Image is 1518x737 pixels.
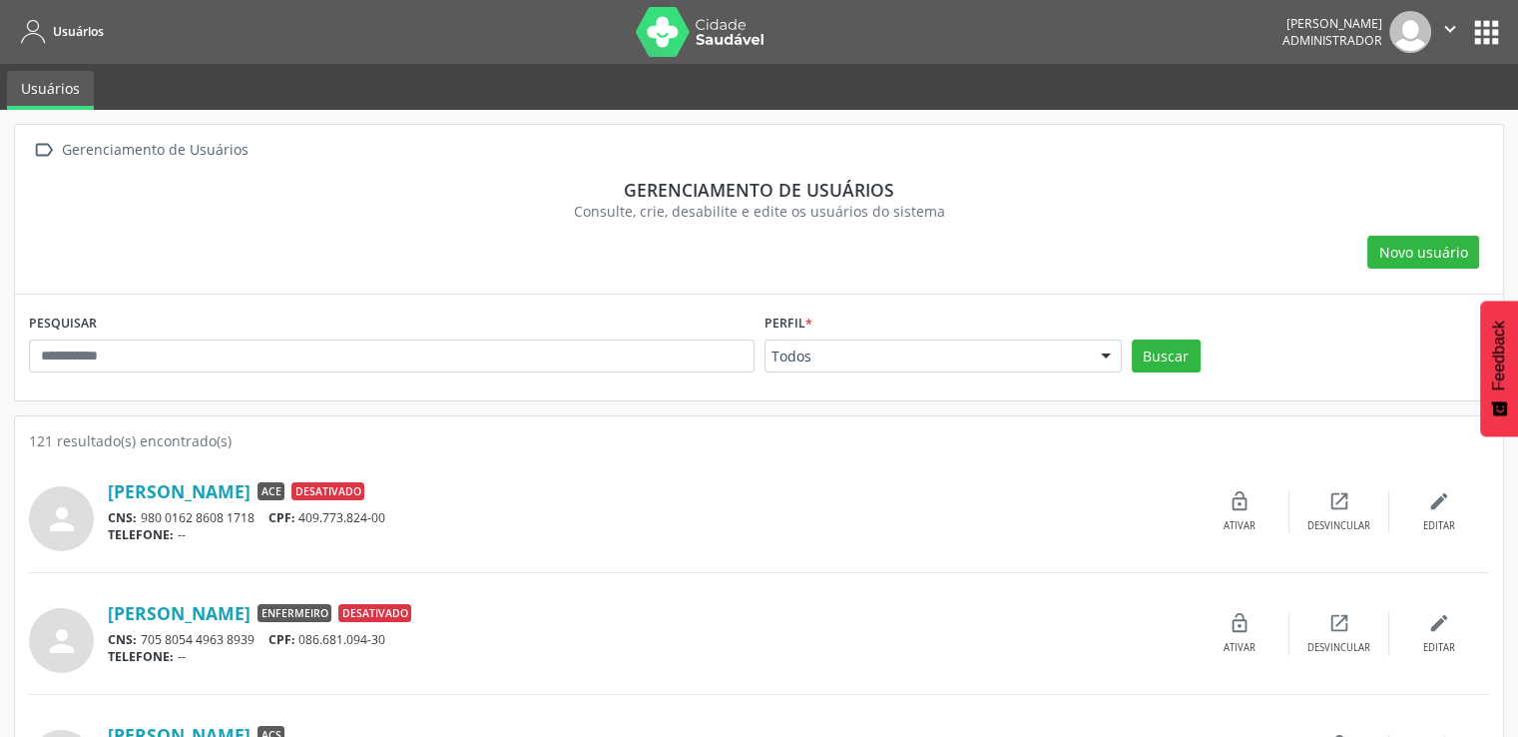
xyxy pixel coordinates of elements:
[1282,15,1382,32] div: [PERSON_NAME]
[108,526,1190,543] div: --
[43,201,1475,222] div: Consulte, crie, desabilite e edite os usuários do sistema
[1428,490,1450,512] i: edit
[108,648,1190,665] div: --
[338,604,411,622] span: Desativado
[108,631,137,648] span: CNS:
[1431,11,1469,53] button: 
[7,71,94,110] a: Usuários
[291,482,364,500] span: Desativado
[1439,18,1461,40] i: 
[14,15,104,48] a: Usuários
[29,136,252,165] a:  Gerenciamento de Usuários
[1490,321,1508,390] span: Feedback
[268,631,295,648] span: CPF:
[108,631,1190,648] div: 705 8054 4963 8939 086.681.094-30
[1229,612,1251,634] i: lock_open
[44,623,80,659] i: person
[53,23,104,40] span: Usuários
[108,480,251,502] a: [PERSON_NAME]
[257,604,331,622] span: Enfermeiro
[257,482,284,500] span: ACE
[1389,11,1431,53] img: img
[1132,340,1201,373] button: Buscar
[1423,519,1455,533] div: Editar
[44,501,80,537] i: person
[1307,519,1370,533] div: Desvincular
[1224,519,1256,533] div: Ativar
[1379,242,1468,263] span: Novo usuário
[108,648,174,665] span: TELEFONE:
[1282,32,1382,49] span: Administrador
[29,430,1489,451] div: 121 resultado(s) encontrado(s)
[108,526,174,543] span: TELEFONE:
[764,309,812,340] label: Perfil
[108,509,137,526] span: CNS:
[1307,641,1370,655] div: Desvincular
[268,509,295,526] span: CPF:
[29,309,97,340] label: PESQUISAR
[771,347,1081,367] span: Todos
[1428,612,1450,634] i: edit
[108,509,1190,526] div: 980 0162 8608 1718 409.773.824-00
[1423,641,1455,655] div: Editar
[29,136,58,165] i: 
[1367,236,1479,270] button: Novo usuário
[108,602,251,624] a: [PERSON_NAME]
[1328,490,1350,512] i: open_in_new
[1229,490,1251,512] i: lock_open
[58,136,252,165] div: Gerenciamento de Usuários
[1328,612,1350,634] i: open_in_new
[1469,15,1504,50] button: apps
[1224,641,1256,655] div: Ativar
[1480,301,1518,436] button: Feedback - Mostrar pesquisa
[43,179,1475,201] div: Gerenciamento de usuários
